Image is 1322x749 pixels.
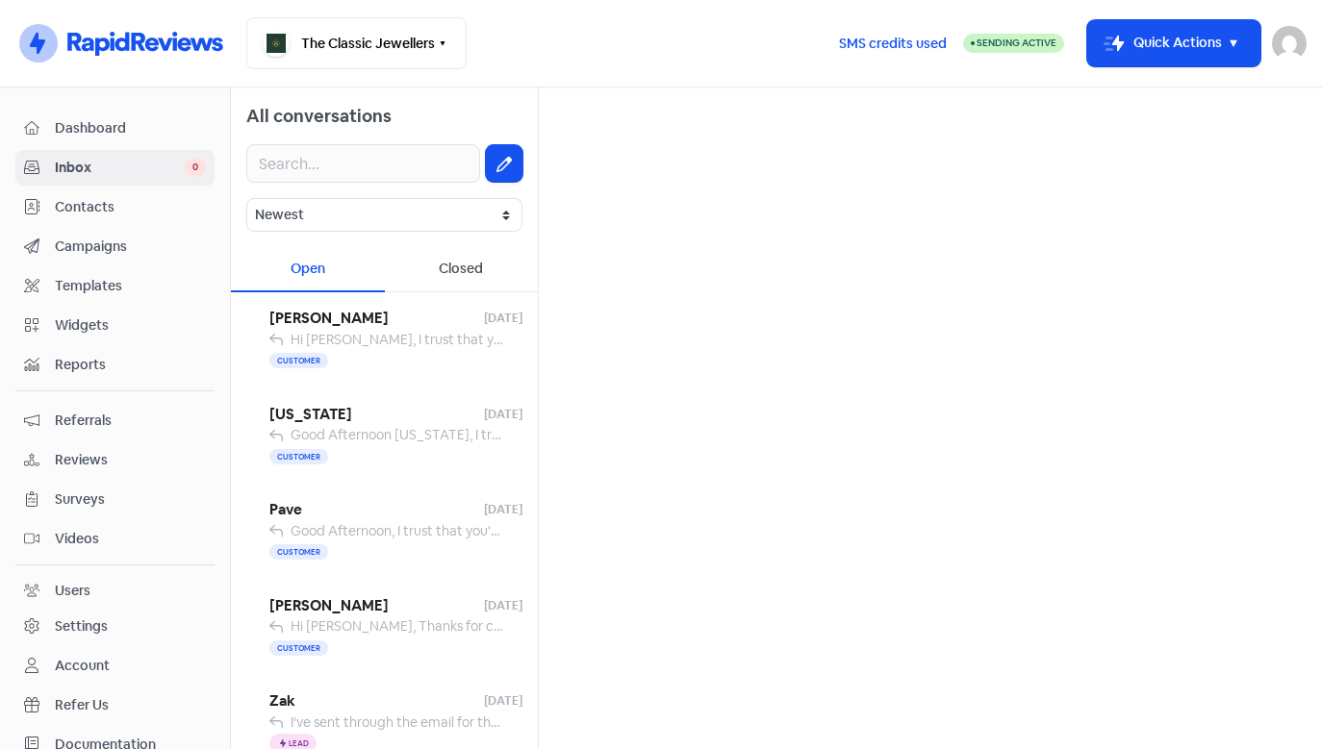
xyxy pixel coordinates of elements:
[55,355,206,375] span: Reports
[269,690,484,712] span: Zak
[15,347,215,383] a: Reports
[55,315,206,336] span: Widgets
[55,616,108,637] div: Settings
[269,544,328,560] span: Customer
[15,687,215,723] a: Refer Us
[185,158,206,177] span: 0
[15,268,215,304] a: Templates
[269,404,484,426] span: [US_STATE]
[291,713,929,731] span: I've sent through the email for the deposit, please let me know if you have received it. - [PERSO...
[15,521,215,557] a: Videos
[1272,26,1307,61] img: User
[55,237,206,257] span: Campaigns
[1087,20,1260,66] button: Quick Actions
[231,247,385,292] div: Open
[15,403,215,438] a: Referrals
[15,308,215,343] a: Widgets
[15,609,215,644] a: Settings
[269,308,484,330] span: [PERSON_NAME]
[15,573,215,609] a: Users
[484,310,522,327] span: [DATE]
[839,34,947,54] span: SMS credits used
[15,442,215,478] a: Reviews
[55,695,206,715] span: Refer Us
[55,450,206,470] span: Reviews
[289,739,309,747] span: Lead
[269,353,328,368] span: Customer
[15,189,215,225] a: Contacts
[484,692,522,710] span: [DATE]
[291,617,1010,635] span: Hi [PERSON_NAME], Thanks for choosing The Classic Jewellers! Would you take a moment to review yo...
[269,595,484,617] span: [PERSON_NAME]
[484,406,522,423] span: [DATE]
[823,32,963,52] a: SMS credits used
[963,32,1064,55] a: Sending Active
[15,150,215,186] a: Inbox 0
[15,482,215,517] a: Surveys
[15,111,215,146] a: Dashboard
[55,118,206,138] span: Dashboard
[977,37,1056,49] span: Sending Active
[385,247,539,292] div: Closed
[246,105,392,127] span: All conversations
[246,144,480,183] input: Search...
[55,656,110,676] div: Account
[55,276,206,296] span: Templates
[55,411,206,431] span: Referrals
[55,489,206,510] span: Surveys
[484,597,522,614] span: [DATE]
[55,529,206,549] span: Videos
[55,158,185,178] span: Inbox
[55,581,90,601] div: Users
[269,640,328,656] span: Customer
[269,449,328,464] span: Customer
[15,229,215,264] a: Campaigns
[15,648,215,684] a: Account
[55,197,206,217] span: Contacts
[484,501,522,518] span: [DATE]
[246,17,467,69] button: The Classic Jewellers
[269,499,484,521] span: Pave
